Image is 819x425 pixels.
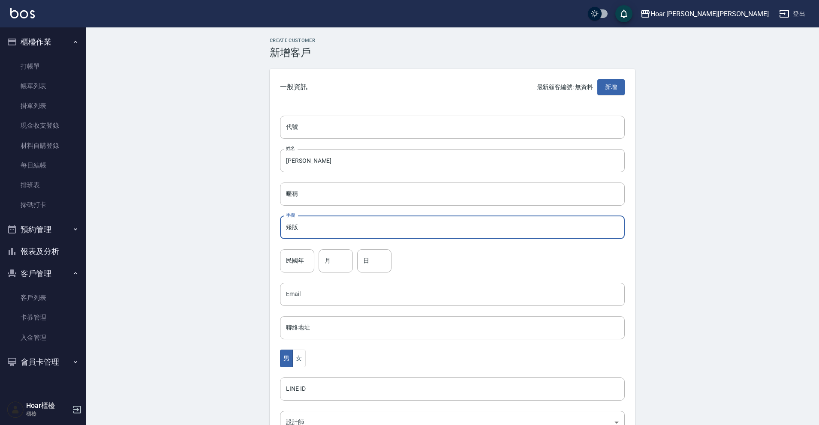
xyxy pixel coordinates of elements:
[3,263,82,285] button: 客戶管理
[597,79,625,95] button: 新增
[3,175,82,195] a: 排班表
[3,308,82,327] a: 卡券管理
[615,5,632,22] button: save
[26,410,70,418] p: 櫃檯
[270,38,635,43] h2: Create Customer
[776,6,809,22] button: 登出
[286,145,295,152] label: 姓名
[3,136,82,156] a: 材料自購登錄
[270,47,635,59] h3: 新增客戶
[10,8,35,18] img: Logo
[3,288,82,308] a: 客戶列表
[3,57,82,76] a: 打帳單
[7,401,24,418] img: Person
[3,218,82,241] button: 預約管理
[3,195,82,215] a: 掃碼打卡
[26,401,70,410] h5: Hoar櫃檯
[280,350,293,367] button: 男
[637,5,772,23] button: Hoar [PERSON_NAME][PERSON_NAME]
[537,83,593,92] p: 最新顧客編號: 無資料
[3,351,82,373] button: 會員卡管理
[3,328,82,347] a: 入金管理
[286,212,295,218] label: 手機
[280,83,307,91] span: 一般資訊
[3,31,82,53] button: 櫃檯作業
[292,350,305,367] button: 女
[3,156,82,175] a: 每日結帳
[3,116,82,135] a: 現金收支登錄
[3,96,82,116] a: 掛單列表
[3,240,82,263] button: 報表及分析
[650,9,769,19] div: Hoar [PERSON_NAME][PERSON_NAME]
[3,76,82,96] a: 帳單列表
